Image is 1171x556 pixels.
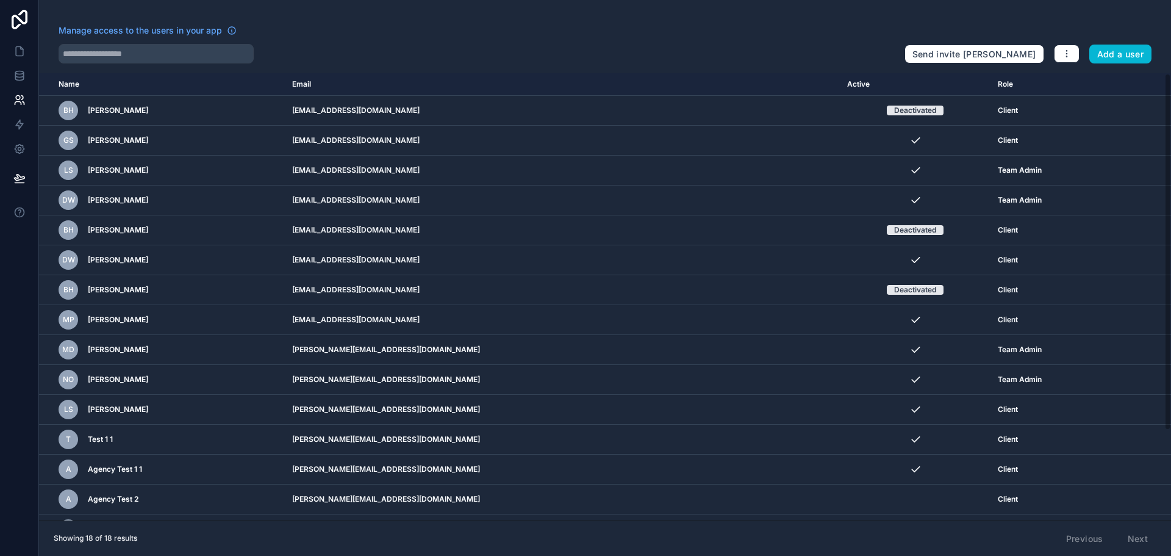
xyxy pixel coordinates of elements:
span: A [66,494,71,504]
span: Test 1 1 [88,435,113,444]
span: Team Admin [998,375,1042,385]
td: [PERSON_NAME][EMAIL_ADDRESS][DOMAIN_NAME] [285,365,840,395]
span: LS [64,165,73,175]
span: [PERSON_NAME] [88,315,148,325]
span: [PERSON_NAME] [88,375,148,385]
span: NO [63,375,74,385]
span: Client [998,405,1018,414]
span: T [66,435,71,444]
span: Agency Test 1 1 [88,464,142,474]
span: Team Admin [998,195,1042,205]
span: [PERSON_NAME] [88,405,148,414]
span: Team Admin [998,345,1042,355]
th: Email [285,73,840,96]
td: [EMAIL_ADDRESS][DOMAIN_NAME] [285,186,840,215]
span: Client [998,315,1018,325]
span: [PERSON_NAME] [88,165,148,175]
td: [PERSON_NAME][EMAIL_ADDRESS][DOMAIN_NAME] [285,395,840,425]
td: [EMAIL_ADDRESS][DOMAIN_NAME] [285,305,840,335]
span: Client [998,285,1018,295]
td: [EMAIL_ADDRESS][DOMAIN_NAME] [285,96,840,126]
span: BH [63,225,74,235]
td: [EMAIL_ADDRESS][DOMAIN_NAME] [285,514,840,544]
td: [EMAIL_ADDRESS][DOMAIN_NAME] [285,156,840,186]
span: BH [63,285,74,295]
span: Client [998,464,1018,474]
span: [PERSON_NAME] [88,255,148,265]
a: Manage access to the users in your app [59,24,237,37]
button: Add a user [1089,45,1152,64]
span: Team Admin [998,165,1042,175]
th: Active [840,73,990,96]
span: DW [62,195,75,205]
td: [EMAIL_ADDRESS][DOMAIN_NAME] [285,275,840,305]
span: [PERSON_NAME] [88,285,148,295]
span: Client [998,225,1018,235]
td: [PERSON_NAME][EMAIL_ADDRESS][DOMAIN_NAME] [285,485,840,514]
span: Client [998,435,1018,444]
span: Client [998,494,1018,504]
span: Manage access to the users in your app [59,24,222,37]
span: GS [63,135,74,145]
span: BH [63,106,74,115]
span: Agency Test 2 [88,494,138,504]
div: Deactivated [894,225,936,235]
span: A [66,464,71,474]
div: Deactivated [894,106,936,115]
span: [PERSON_NAME] [88,195,148,205]
td: [PERSON_NAME][EMAIL_ADDRESS][DOMAIN_NAME] [285,335,840,365]
td: [EMAIL_ADDRESS][DOMAIN_NAME] [285,215,840,245]
span: [PERSON_NAME] [88,225,148,235]
span: MD [62,345,74,355]
div: Deactivated [894,285,936,295]
span: [PERSON_NAME] [88,135,148,145]
span: Client [998,106,1018,115]
div: scrollable content [39,73,1171,521]
td: [EMAIL_ADDRESS][DOMAIN_NAME] [285,126,840,156]
td: [PERSON_NAME][EMAIL_ADDRESS][DOMAIN_NAME] [285,455,840,485]
span: [PERSON_NAME] [88,345,148,355]
span: [PERSON_NAME] [88,106,148,115]
button: Send invite [PERSON_NAME] [904,45,1044,64]
td: [PERSON_NAME][EMAIL_ADDRESS][DOMAIN_NAME] [285,425,840,455]
span: Client [998,255,1018,265]
td: [EMAIL_ADDRESS][DOMAIN_NAME] [285,245,840,275]
span: MP [63,315,74,325]
span: Showing 18 of 18 results [54,533,137,543]
th: Role [990,73,1114,96]
span: LS [64,405,73,414]
th: Name [39,73,285,96]
span: Client [998,135,1018,145]
span: DW [62,255,75,265]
